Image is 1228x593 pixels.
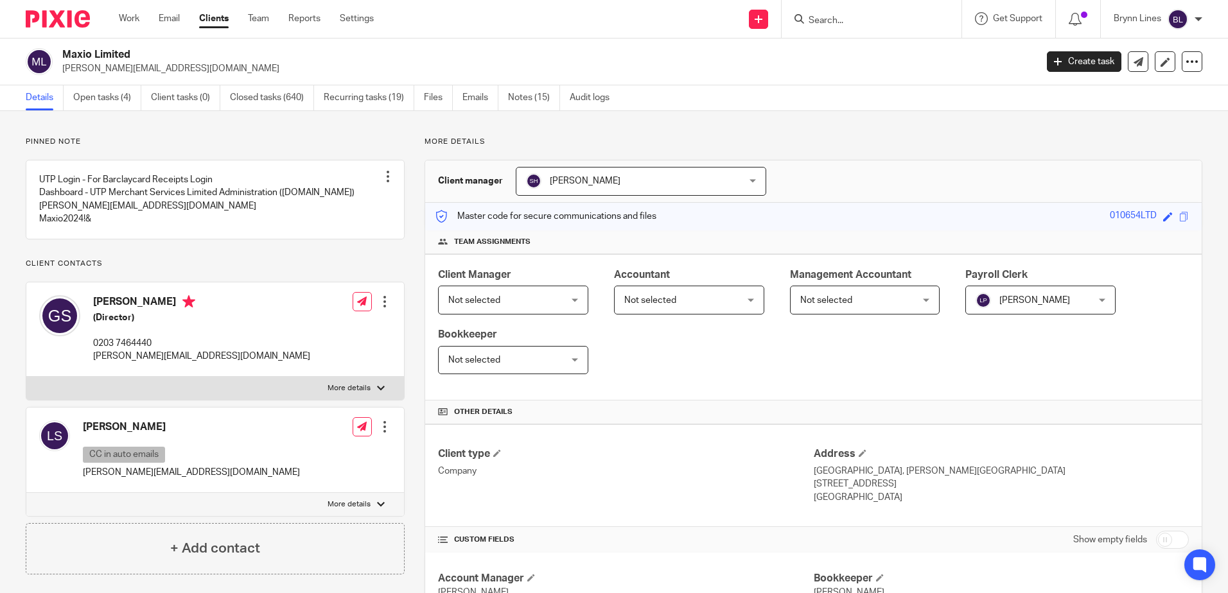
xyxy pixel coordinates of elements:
[807,15,923,27] input: Search
[425,137,1202,147] p: More details
[93,350,310,363] p: [PERSON_NAME][EMAIL_ADDRESS][DOMAIN_NAME]
[614,270,670,280] span: Accountant
[814,491,1189,504] p: [GEOGRAPHIC_DATA]
[965,270,1028,280] span: Payroll Clerk
[814,477,1189,490] p: [STREET_ADDRESS]
[83,420,300,434] h4: [PERSON_NAME]
[1073,533,1147,546] label: Show empty fields
[93,337,310,350] p: 0203 7464440
[39,420,70,451] img: svg%3E
[73,85,141,110] a: Open tasks (4)
[999,296,1070,305] span: [PERSON_NAME]
[288,12,320,25] a: Reports
[39,295,80,336] img: svg%3E
[230,85,314,110] a: Closed tasks (640)
[93,311,310,324] h5: (Director)
[800,296,852,305] span: Not selected
[26,10,90,28] img: Pixie
[424,85,453,110] a: Files
[438,465,813,477] p: Company
[324,85,414,110] a: Recurring tasks (19)
[814,572,1189,585] h4: Bookkeeper
[976,293,991,308] img: svg%3E
[624,296,676,305] span: Not selected
[328,499,371,510] p: More details
[814,447,1189,461] h4: Address
[26,48,53,75] img: svg%3E
[26,85,64,110] a: Details
[814,465,1189,477] p: [GEOGRAPHIC_DATA], [PERSON_NAME][GEOGRAPHIC_DATA]
[119,12,139,25] a: Work
[328,383,371,393] p: More details
[62,48,834,62] h2: Maxio Limited
[93,295,310,311] h4: [PERSON_NAME]
[448,356,500,365] span: Not selected
[62,62,1028,75] p: [PERSON_NAME][EMAIL_ADDRESS][DOMAIN_NAME]
[993,14,1042,23] span: Get Support
[170,538,260,558] h4: + Add contact
[448,296,500,305] span: Not selected
[454,407,513,417] span: Other details
[151,85,220,110] a: Client tasks (0)
[508,85,560,110] a: Notes (15)
[438,572,813,585] h4: Account Manager
[1047,51,1121,72] a: Create task
[248,12,269,25] a: Team
[26,137,405,147] p: Pinned note
[570,85,619,110] a: Audit logs
[438,447,813,461] h4: Client type
[454,237,531,247] span: Team assignments
[83,466,300,479] p: [PERSON_NAME][EMAIL_ADDRESS][DOMAIN_NAME]
[199,12,229,25] a: Clients
[182,295,195,308] i: Primary
[790,270,911,280] span: Management Accountant
[438,329,497,339] span: Bookkeeper
[83,447,165,463] p: CC in auto emails
[26,259,405,269] p: Client contacts
[1110,209,1157,224] div: 010654LTD
[1168,9,1188,30] img: svg%3E
[526,173,541,189] img: svg%3E
[438,270,511,280] span: Client Manager
[1114,12,1161,25] p: Brynn Lines
[438,175,503,187] h3: Client manager
[462,85,498,110] a: Emails
[550,176,620,185] span: [PERSON_NAME]
[340,12,374,25] a: Settings
[435,210,656,223] p: Master code for secure communications and files
[438,535,813,545] h4: CUSTOM FIELDS
[159,12,180,25] a: Email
